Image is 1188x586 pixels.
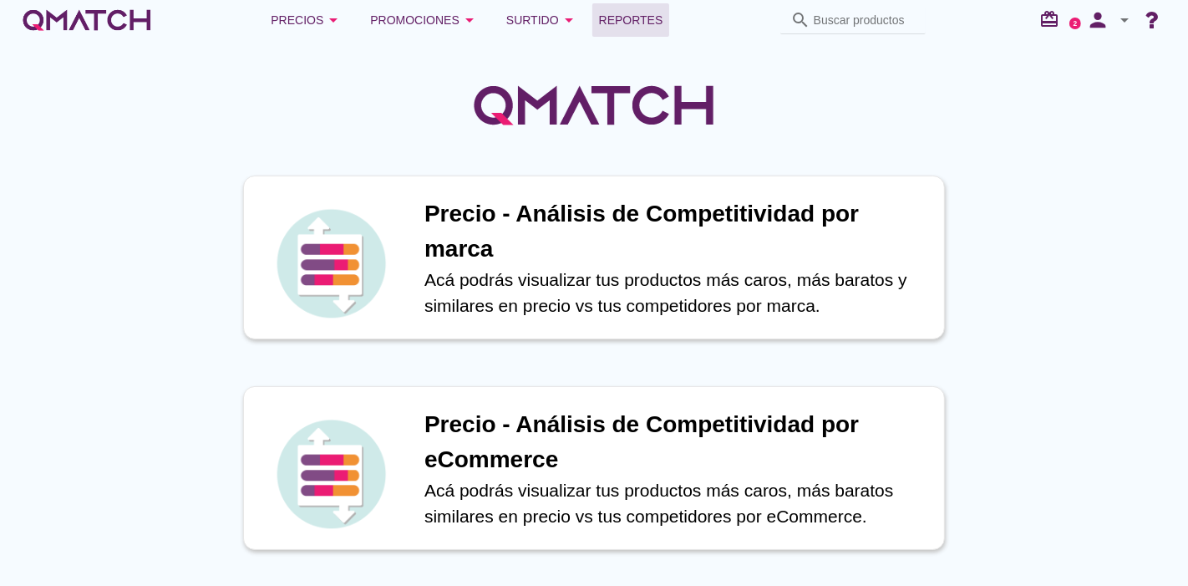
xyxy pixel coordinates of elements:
a: Reportes [592,3,670,37]
img: QMatchLogo [469,64,719,147]
a: iconPrecio - Análisis de Competitividad por eCommerceAcá podrás visualizar tus productos más caro... [220,386,968,550]
button: Promociones [357,3,493,37]
a: 2 [1069,18,1081,29]
input: Buscar productos [814,7,916,33]
a: white-qmatch-logo [20,3,154,37]
i: person [1081,8,1114,32]
a: iconPrecio - Análisis de Competitividad por marcaAcá podrás visualizar tus productos más caros, m... [220,176,968,339]
span: Reportes [599,10,663,30]
div: Precios [271,10,343,30]
img: icon [272,415,389,532]
p: Acá podrás visualizar tus productos más caros, más baratos y similares en precio vs tus competido... [424,267,927,319]
i: redeem [1039,9,1066,29]
button: Surtido [493,3,592,37]
i: arrow_drop_down [323,10,343,30]
text: 2 [1074,19,1078,27]
i: arrow_drop_down [1114,10,1135,30]
button: Precios [257,3,357,37]
div: Surtido [506,10,579,30]
i: arrow_drop_down [559,10,579,30]
i: arrow_drop_down [459,10,480,30]
img: icon [272,205,389,322]
div: Promociones [370,10,480,30]
h1: Precio - Análisis de Competitividad por eCommerce [424,407,927,477]
p: Acá podrás visualizar tus productos más caros, más baratos similares en precio vs tus competidore... [424,477,927,530]
h1: Precio - Análisis de Competitividad por marca [424,196,927,267]
i: search [790,10,810,30]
